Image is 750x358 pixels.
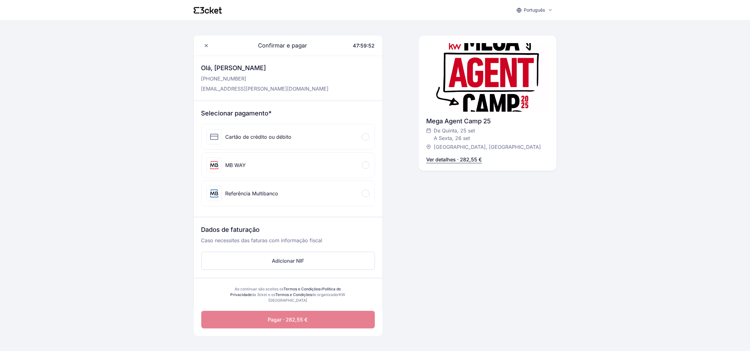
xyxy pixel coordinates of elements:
[201,225,375,237] h3: Dados de faturação
[353,42,375,49] span: 47:59:52
[201,311,375,328] button: Pagar · 282,55 €
[201,109,375,118] h3: Selecionar pagamento*
[226,190,278,197] div: Referência Multibanco
[434,143,541,151] span: [GEOGRAPHIC_DATA], [GEOGRAPHIC_DATA]
[426,117,549,126] div: Mega Agent Camp 25
[201,64,329,72] h3: Olá, [PERSON_NAME]
[276,292,312,297] a: Termos e Condições
[434,127,475,142] span: De Quinta, 25 set A Sexta, 26 set
[250,41,307,50] span: Confirmar e pagar
[201,85,329,92] p: [EMAIL_ADDRESS][PERSON_NAME][DOMAIN_NAME]
[426,156,482,163] p: Ver detalhes · 282,55 €
[226,161,246,169] div: MB WAY
[229,286,347,303] div: Ao continuar são aceites os e da 3cket e os do organizador
[201,252,375,270] button: Adicionar NIF
[226,133,292,141] div: Cartão de crédito ou débito
[284,287,320,291] a: Termos e Condições
[201,237,375,249] p: Caso necessites das faturas com informação fiscal
[524,7,545,13] p: Português
[201,75,329,82] p: [PHONE_NUMBER]
[268,316,308,323] span: Pagar · 282,55 €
